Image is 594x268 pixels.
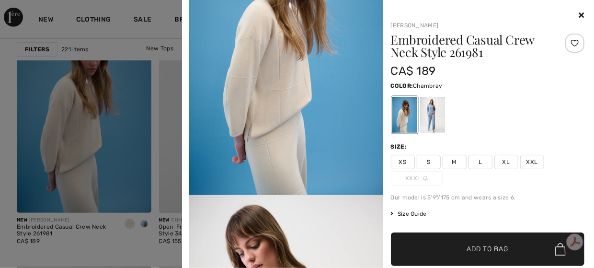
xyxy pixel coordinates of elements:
button: Add to Bag [391,233,585,266]
div: Size: [391,142,409,151]
h1: Embroidered Casual Crew Neck Style 261981 [391,34,552,58]
span: XL [494,155,518,169]
div: Birch melange [392,97,417,133]
span: Chambray [413,82,442,89]
span: Chat [21,7,41,15]
span: S [417,155,441,169]
span: M [443,155,467,169]
span: XS [391,155,415,169]
div: Our model is 5'9"/175 cm and wears a size 6. [391,193,585,202]
span: Color: [391,82,413,89]
img: ring-m.svg [423,176,428,181]
span: CA$ 189 [391,64,436,78]
span: XXXL [391,171,443,186]
span: Add to Bag [467,245,508,255]
span: L [468,155,492,169]
a: [PERSON_NAME] [391,22,439,29]
span: Size Guide [391,210,427,218]
span: XXL [520,155,544,169]
img: Bag.svg [555,243,566,256]
div: Chambray [420,97,445,133]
